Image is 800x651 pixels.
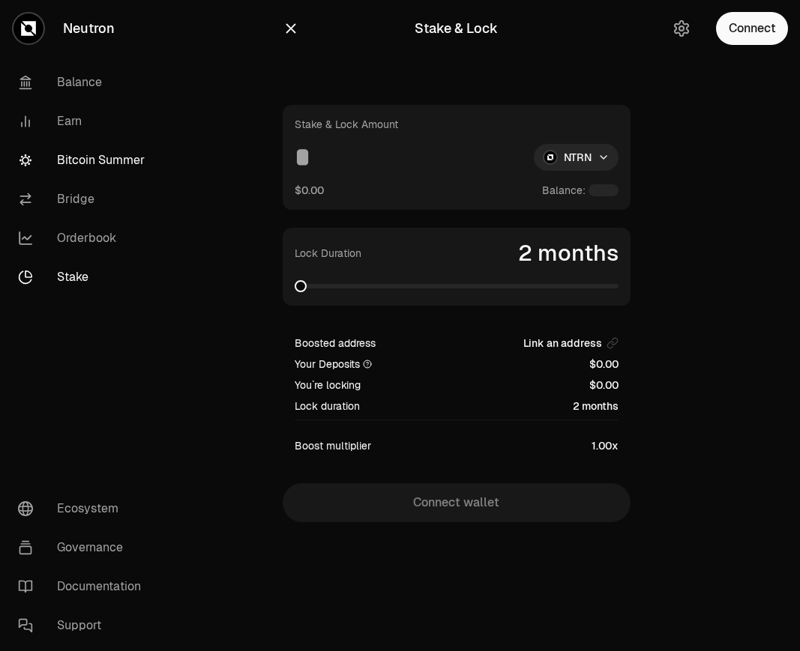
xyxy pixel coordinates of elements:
[6,141,162,180] a: Bitcoin Summer
[6,258,162,297] a: Stake
[6,180,162,219] a: Bridge
[544,151,556,163] img: NTRN Logo
[295,438,371,453] span: Boost multiplier
[295,246,361,261] label: Lock Duration
[534,144,619,171] div: NTRN
[6,102,162,141] a: Earn
[6,567,162,606] a: Documentation
[542,183,586,198] span: Balance:
[295,336,376,351] span: Boosted address
[589,378,619,393] span: $0.00
[523,336,619,351] button: Link an address
[295,378,361,393] span: You`re locking
[295,117,398,132] div: Stake & Lock Amount
[415,18,498,39] div: Stake & Lock
[716,12,788,45] button: Connect
[573,399,619,414] span: 2 months
[295,399,360,414] span: Lock duration
[6,528,162,567] a: Governance
[518,240,619,267] span: 2 months
[6,489,162,528] a: Ecosystem
[523,336,602,351] span: Link an address
[6,63,162,102] a: Balance
[6,606,162,645] a: Support
[589,357,619,372] span: $0.00
[295,183,324,198] button: $0.00
[295,357,372,372] span: Your Deposits
[592,438,619,453] span: 1.00x
[6,219,162,258] a: Orderbook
